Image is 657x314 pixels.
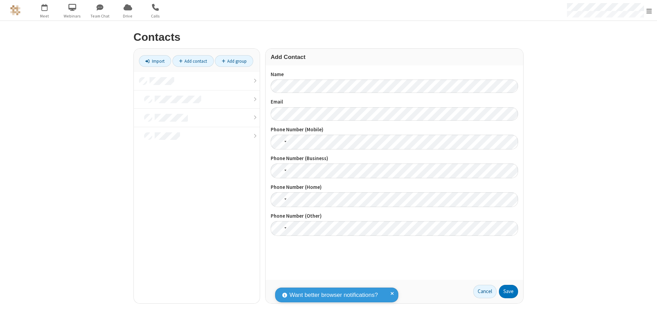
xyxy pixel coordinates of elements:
[133,31,524,43] h2: Contacts
[87,13,113,19] span: Team Chat
[271,192,288,207] div: United States: + 1
[271,164,288,178] div: United States: + 1
[172,55,214,67] a: Add contact
[271,126,518,134] label: Phone Number (Mobile)
[139,55,171,67] a: Import
[10,5,21,15] img: QA Selenium DO NOT DELETE OR CHANGE
[271,71,518,78] label: Name
[473,285,497,299] a: Cancel
[271,183,518,191] label: Phone Number (Home)
[271,98,518,106] label: Email
[271,221,288,236] div: United States: + 1
[60,13,85,19] span: Webinars
[499,285,518,299] button: Save
[271,155,518,162] label: Phone Number (Business)
[289,291,378,300] span: Want better browser notifications?
[143,13,168,19] span: Calls
[115,13,141,19] span: Drive
[32,13,57,19] span: Meet
[215,55,253,67] a: Add group
[271,212,518,220] label: Phone Number (Other)
[271,54,518,60] h3: Add Contact
[640,296,652,309] iframe: Chat
[271,135,288,149] div: United States: + 1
